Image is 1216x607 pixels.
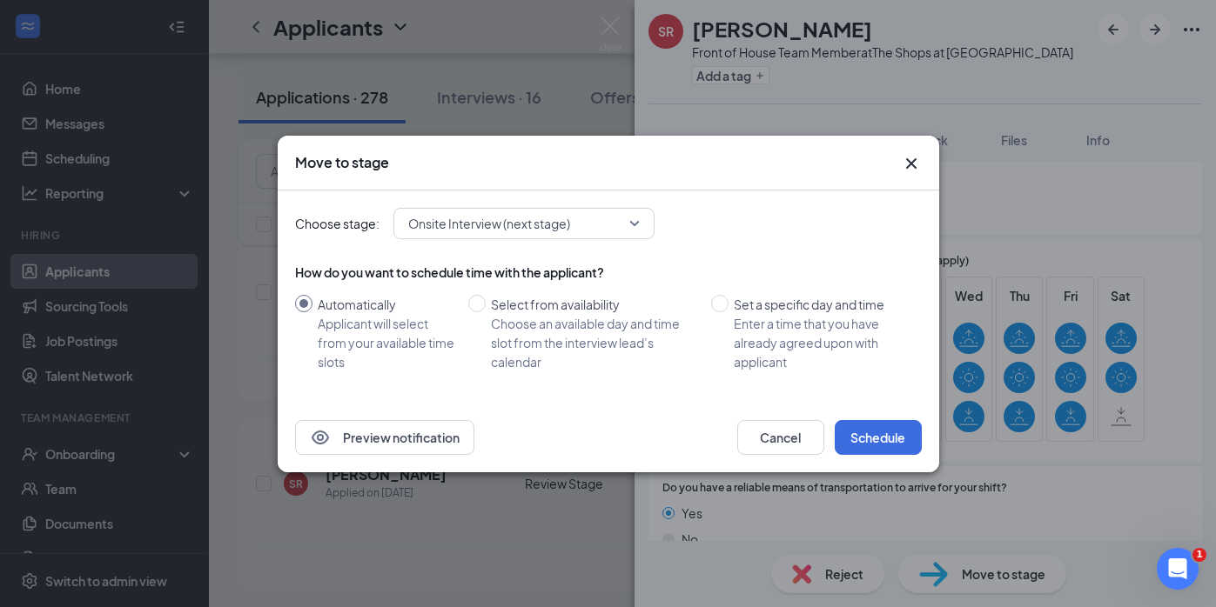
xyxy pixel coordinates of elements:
[491,295,697,314] div: Select from availability
[295,153,389,172] h3: Move to stage
[295,214,380,233] span: Choose stage:
[295,263,922,281] div: How do you want to schedule time with the applicant?
[901,153,922,174] svg: Cross
[901,153,922,174] button: Close
[310,427,331,448] svg: Eye
[734,314,908,371] div: Enter a time that you have already agreed upon with applicant
[1157,548,1199,590] iframe: Intercom live chat
[408,210,570,237] span: Onsite Interview (next stage)
[491,314,697,371] div: Choose an available day and time slot from the interview lead’s calendar
[318,295,454,314] div: Automatically
[318,314,454,371] div: Applicant will select from your available time slots
[1192,548,1206,562] span: 1
[734,295,908,314] div: Set a specific day and time
[835,420,922,455] button: Schedule
[737,420,824,455] button: Cancel
[295,420,474,455] button: EyePreview notification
